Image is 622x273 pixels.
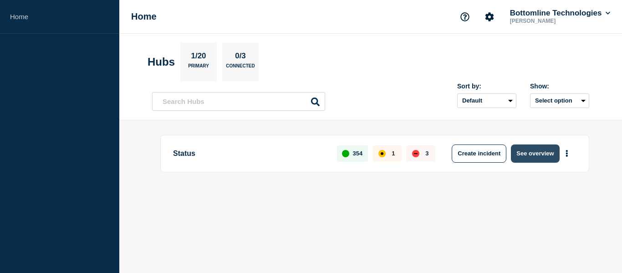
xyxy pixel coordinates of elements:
[452,144,506,163] button: Create incident
[232,52,250,63] p: 0/3
[342,150,349,157] div: up
[152,92,325,111] input: Search Hubs
[412,150,419,157] div: down
[353,150,363,157] p: 354
[511,144,559,163] button: See overview
[148,56,175,68] h2: Hubs
[131,11,157,22] h1: Home
[457,93,516,108] select: Sort by
[530,93,589,108] button: Select option
[455,7,474,26] button: Support
[188,52,209,63] p: 1/20
[188,63,209,73] p: Primary
[530,82,589,90] div: Show:
[561,145,573,162] button: More actions
[508,18,603,24] p: [PERSON_NAME]
[392,150,395,157] p: 1
[508,9,612,18] button: Bottomline Technologies
[480,7,499,26] button: Account settings
[378,150,386,157] div: affected
[173,144,326,163] p: Status
[425,150,428,157] p: 3
[226,63,255,73] p: Connected
[457,82,516,90] div: Sort by:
